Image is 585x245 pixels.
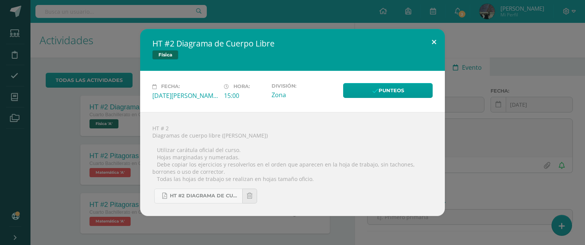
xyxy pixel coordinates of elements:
a: HT #2 Diagrama de cuerpos libre 4U.pdf [154,189,242,203]
div: HT # 2 Diagramas de cuerpo libre ([PERSON_NAME])  Utilizar carátula oficial del curso.  Hojas m... [140,112,445,216]
span: HT #2 Diagrama de cuerpos libre 4U.pdf [170,193,238,199]
div: 15:00 [224,91,265,100]
div: [DATE][PERSON_NAME] [152,91,218,100]
h2: HT #2 Diagrama de Cuerpo Libre [152,38,433,49]
a: Física [152,50,178,59]
span: Fecha: [161,84,180,90]
label: División: [272,83,337,89]
div: Zona [272,91,337,99]
button: Close (Esc) [423,29,445,55]
span: Hora: [233,84,250,90]
a: Punteos [343,83,433,98]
